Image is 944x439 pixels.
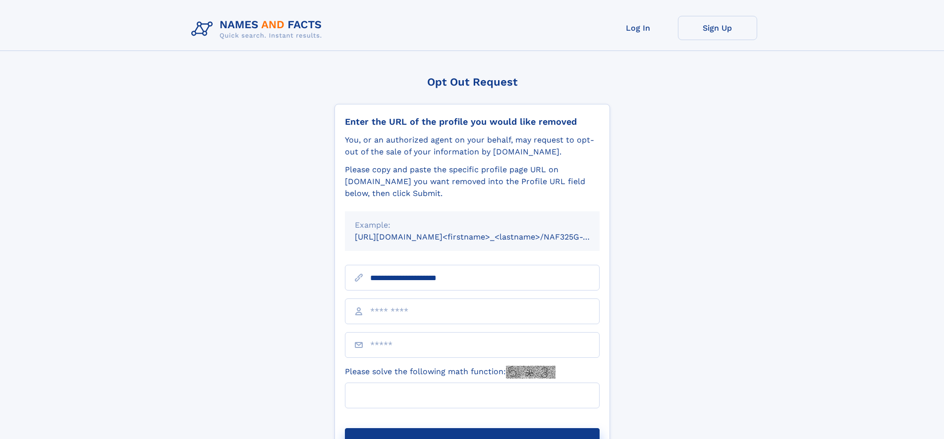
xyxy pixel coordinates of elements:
a: Log In [599,16,678,40]
div: Please copy and paste the specific profile page URL on [DOMAIN_NAME] you want removed into the Pr... [345,164,600,199]
label: Please solve the following math function: [345,366,555,379]
div: Opt Out Request [334,76,610,88]
div: Example: [355,219,590,231]
img: Logo Names and Facts [187,16,330,43]
small: [URL][DOMAIN_NAME]<firstname>_<lastname>/NAF325G-xxxxxxxx [355,232,618,242]
div: You, or an authorized agent on your behalf, may request to opt-out of the sale of your informatio... [345,134,600,158]
div: Enter the URL of the profile you would like removed [345,116,600,127]
a: Sign Up [678,16,757,40]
